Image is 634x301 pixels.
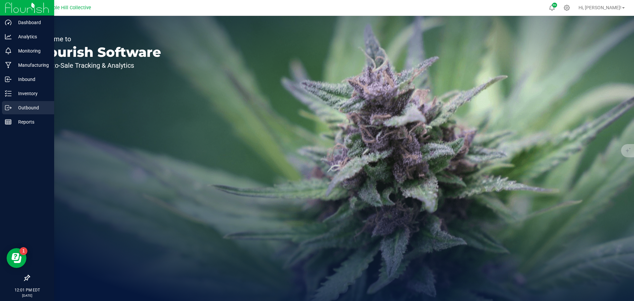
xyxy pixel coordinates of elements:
p: [DATE] [3,293,51,298]
inline-svg: Analytics [5,33,12,40]
inline-svg: Dashboard [5,19,12,26]
p: Dashboard [12,19,51,26]
inline-svg: Outbound [5,104,12,111]
p: Seed-to-Sale Tracking & Analytics [36,62,161,69]
p: Inbound [12,75,51,83]
inline-svg: Manufacturing [5,62,12,68]
p: Flourish Software [36,46,161,59]
iframe: Resource center [7,248,26,268]
p: Analytics [12,33,51,41]
iframe: Resource center unread badge [19,247,27,255]
inline-svg: Inbound [5,76,12,83]
p: Inventory [12,90,51,97]
span: Hi, [PERSON_NAME]! [579,5,621,10]
inline-svg: Inventory [5,90,12,97]
p: Monitoring [12,47,51,55]
p: 12:01 PM EDT [3,287,51,293]
div: Manage settings [563,5,571,11]
span: 9+ [553,4,556,7]
p: Welcome to [36,36,161,42]
p: Manufacturing [12,61,51,69]
p: Reports [12,118,51,126]
inline-svg: Monitoring [5,48,12,54]
inline-svg: Reports [5,119,12,125]
span: Temple Hill Collective [44,5,91,11]
p: Outbound [12,104,51,112]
